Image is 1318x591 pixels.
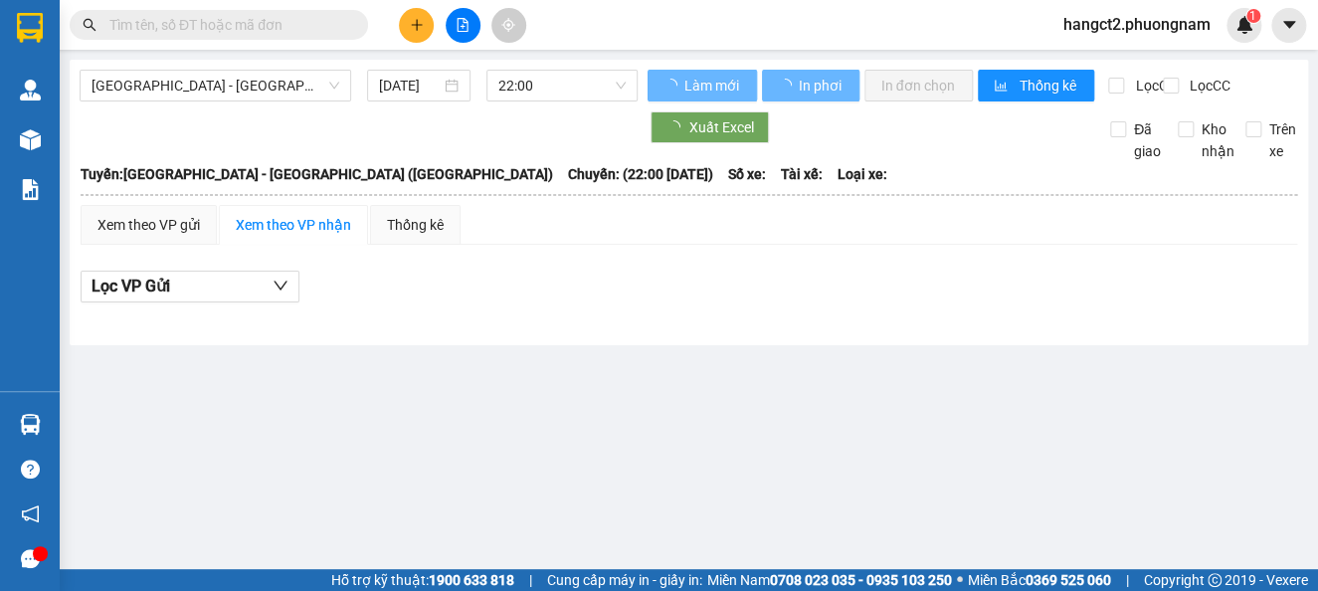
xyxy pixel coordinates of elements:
[501,18,515,32] span: aim
[648,70,757,101] button: Làm mới
[92,71,339,100] span: Sài Gòn - Nha Trang (Hàng Hoá)
[1246,9,1260,23] sup: 1
[429,572,514,588] strong: 1900 633 818
[456,18,470,32] span: file-add
[529,569,532,591] span: |
[491,8,526,43] button: aim
[21,504,40,523] span: notification
[864,70,973,101] button: In đơn chọn
[21,549,40,568] span: message
[379,75,441,97] input: 15/10/2025
[1249,9,1256,23] span: 1
[707,569,952,591] span: Miền Nam
[20,80,41,100] img: warehouse-icon
[92,274,170,298] span: Lọc VP Gửi
[798,75,844,97] span: In phơi
[20,179,41,200] img: solution-icon
[1182,75,1233,97] span: Lọc CC
[728,163,766,185] span: Số xe:
[1261,118,1304,162] span: Trên xe
[663,79,680,93] span: loading
[781,163,823,185] span: Tài xế:
[978,70,1094,101] button: bar-chartThống kê
[410,18,424,32] span: plus
[21,460,40,479] span: question-circle
[1019,75,1078,97] span: Thống kê
[399,8,434,43] button: plus
[1280,16,1298,34] span: caret-down
[83,18,96,32] span: search
[957,576,963,584] span: ⚪️
[1235,16,1253,34] img: icon-new-feature
[331,569,514,591] span: Hỗ trợ kỹ thuật:
[17,13,43,43] img: logo-vxr
[236,214,351,236] div: Xem theo VP nhận
[651,111,769,143] button: Xuất Excel
[762,70,859,101] button: In phơi
[1047,12,1226,37] span: hangct2.phuongnam
[770,572,952,588] strong: 0708 023 035 - 0935 103 250
[968,569,1111,591] span: Miền Bắc
[446,8,480,43] button: file-add
[81,166,553,182] b: Tuyến: [GEOGRAPHIC_DATA] - [GEOGRAPHIC_DATA] ([GEOGRAPHIC_DATA])
[20,414,41,435] img: warehouse-icon
[81,271,299,302] button: Lọc VP Gửi
[778,79,795,93] span: loading
[547,569,702,591] span: Cung cấp máy in - giấy in:
[1126,569,1129,591] span: |
[568,163,713,185] span: Chuyến: (22:00 [DATE])
[1271,8,1306,43] button: caret-down
[20,129,41,150] img: warehouse-icon
[1026,572,1111,588] strong: 0369 525 060
[387,214,444,236] div: Thống kê
[1194,118,1242,162] span: Kho nhận
[838,163,887,185] span: Loại xe:
[1127,75,1179,97] span: Lọc CR
[1208,573,1222,587] span: copyright
[498,71,626,100] span: 22:00
[683,75,741,97] span: Làm mới
[1126,118,1169,162] span: Đã giao
[109,14,344,36] input: Tìm tên, số ĐT hoặc mã đơn
[97,214,200,236] div: Xem theo VP gửi
[273,278,288,294] span: down
[994,79,1011,95] span: bar-chart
